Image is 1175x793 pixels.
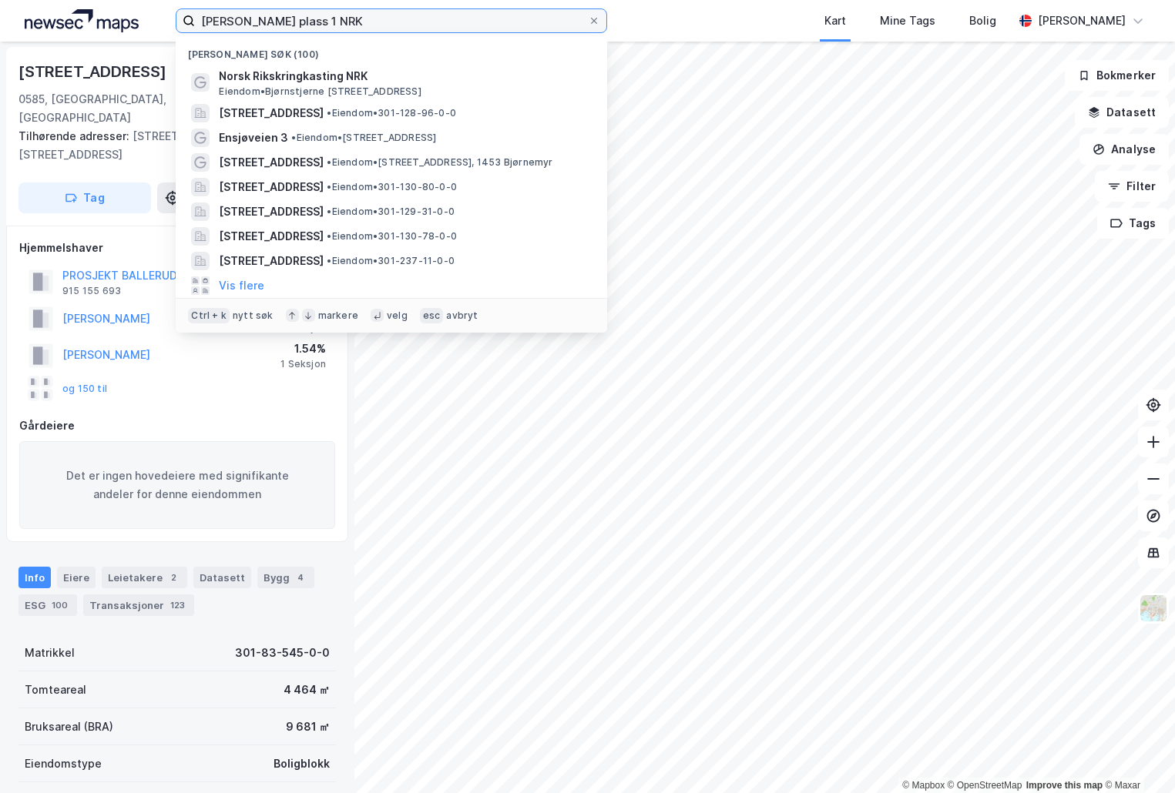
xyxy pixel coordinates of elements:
span: Eiendom • [STREET_ADDRESS] [291,132,436,144]
div: [STREET_ADDRESS] [18,59,170,84]
span: Eiendom • 301-130-80-0-0 [327,181,457,193]
div: Datasett [193,567,251,588]
a: Improve this map [1026,780,1103,791]
a: Mapbox [902,780,945,791]
div: Leietakere [102,567,187,588]
div: Eiere [57,567,96,588]
div: [PERSON_NAME] søk (100) [176,36,607,64]
span: • [327,181,331,192]
div: Info [18,567,51,588]
div: 9 681 ㎡ [286,718,330,736]
input: Søk på adresse, matrikkel, gårdeiere, leietakere eller personer [195,9,588,32]
span: • [327,107,331,119]
div: esc [420,308,444,323]
button: Tags [1097,208,1169,239]
div: markere [318,310,358,322]
div: Bygg [257,567,314,588]
div: Bruksareal (BRA) [25,718,113,736]
img: logo.a4113a55bc3d86da70a041830d287a7e.svg [25,9,139,32]
div: avbryt [446,310,478,322]
div: velg [387,310,408,322]
div: 100 [49,597,71,613]
div: [STREET_ADDRESS], [STREET_ADDRESS] [18,127,324,164]
span: [STREET_ADDRESS] [219,104,324,122]
div: [PERSON_NAME] [1038,12,1126,30]
button: Filter [1095,171,1169,202]
div: Kart [824,12,846,30]
div: Mine Tags [880,12,935,30]
span: Tilhørende adresser: [18,129,133,142]
div: nytt søk [233,310,274,322]
div: 915 155 693 [62,285,121,297]
span: Eiendom • Bjørnstjerne [STREET_ADDRESS] [219,85,421,98]
span: • [327,230,331,242]
div: 0585, [GEOGRAPHIC_DATA], [GEOGRAPHIC_DATA] [18,90,216,127]
div: 123 [167,597,188,613]
div: Eiendomstype [25,755,102,773]
div: Transaksjoner [83,594,194,616]
span: • [291,132,296,143]
span: • [327,206,331,217]
span: [STREET_ADDRESS] [219,153,324,172]
div: Tomteareal [25,681,86,699]
span: Eiendom • 301-237-11-0-0 [327,255,455,267]
div: 1 Seksjon [280,358,326,370]
a: OpenStreetMap [948,780,1022,791]
div: Bolig [969,12,996,30]
div: Matrikkel [25,644,75,662]
div: Det er ingen hovedeiere med signifikante andeler for denne eiendommen [19,441,335,529]
div: Ctrl + k [188,308,230,323]
button: Datasett [1075,97,1169,128]
button: Analyse [1079,134,1169,165]
span: [STREET_ADDRESS] [219,178,324,196]
span: [STREET_ADDRESS] [219,202,324,221]
div: 1.54% [280,340,326,358]
span: • [327,156,331,168]
div: Hjemmelshaver [19,239,335,257]
span: [STREET_ADDRESS] [219,252,324,270]
div: 4 464 ㎡ [284,681,330,699]
div: Gårdeiere [19,417,335,435]
span: Eiendom • 301-128-96-0-0 [327,107,456,119]
span: Eiendom • [STREET_ADDRESS], 1453 Bjørnemyr [327,156,552,169]
span: Eiendom • 301-130-78-0-0 [327,230,457,243]
span: Eiendom • 301-129-31-0-0 [327,206,455,218]
button: Tag [18,182,151,213]
span: • [327,255,331,266]
iframe: Chat Widget [1098,719,1175,793]
span: Ensjøveien 3 [219,129,288,147]
div: 301-83-545-0-0 [235,644,330,662]
div: ESG [18,594,77,616]
button: Bokmerker [1065,60,1169,91]
div: 2 [166,570,181,585]
div: Boligblokk [274,755,330,773]
div: Kontrollprogram for chat [1098,719,1175,793]
img: Z [1139,594,1168,623]
div: 4 [293,570,308,585]
button: Vis flere [219,276,264,295]
span: Norsk Rikskringkasting NRK [219,67,589,85]
span: [STREET_ADDRESS] [219,227,324,246]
